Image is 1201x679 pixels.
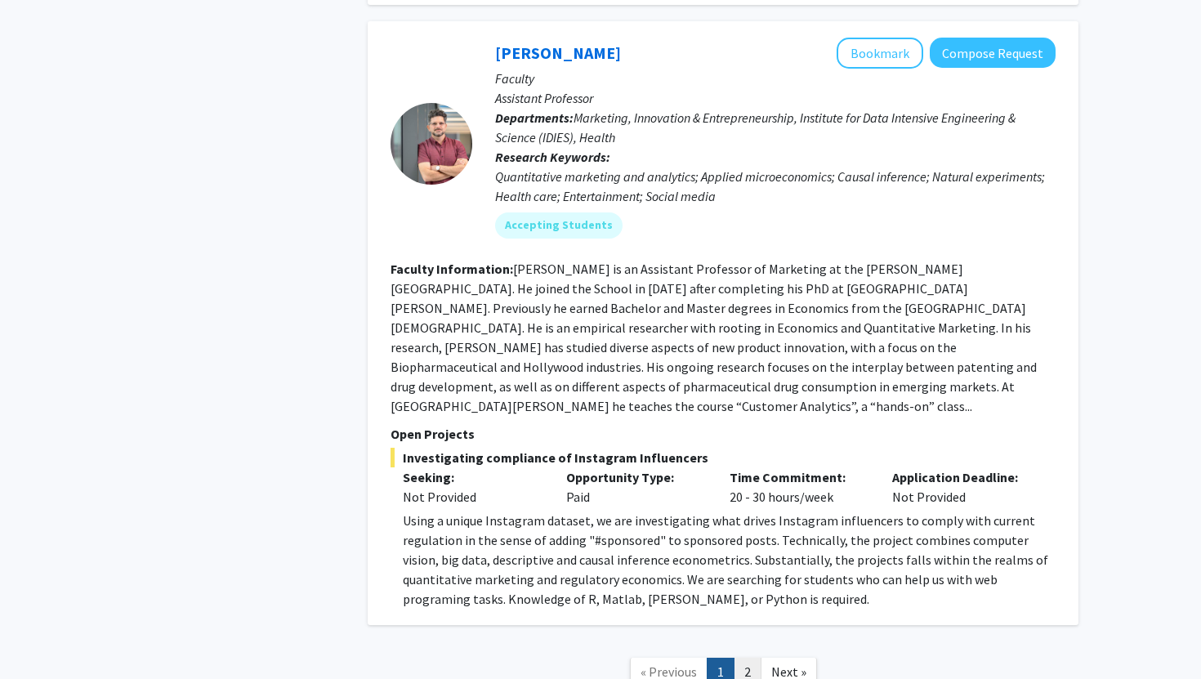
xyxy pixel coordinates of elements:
[495,149,610,165] b: Research Keywords:
[495,109,1016,145] span: Marketing, Innovation & Entrepreneurship, Institute for Data Intensive Engineering & Science (IDI...
[495,212,623,239] mat-chip: Accepting Students
[717,467,881,507] div: 20 - 30 hours/week
[403,467,542,487] p: Seeking:
[930,38,1056,68] button: Compose Request to Manuel Hermosilla
[495,167,1056,206] div: Quantitative marketing and analytics; Applied microeconomics; Causal inference; Natural experimen...
[12,605,69,667] iframe: Chat
[403,511,1056,609] div: Using a unique Instagram dataset, we are investigating what drives Instagram influencers to compl...
[391,448,1056,467] span: Investigating compliance of Instagram Influencers
[730,467,868,487] p: Time Commitment:
[495,109,574,126] b: Departments:
[403,487,542,507] div: Not Provided
[880,467,1043,507] div: Not Provided
[566,467,705,487] p: Opportunity Type:
[391,261,513,277] b: Faculty Information:
[391,424,1056,444] p: Open Projects
[391,261,1037,414] fg-read-more: [PERSON_NAME] is an Assistant Professor of Marketing at the [PERSON_NAME][GEOGRAPHIC_DATA]. He jo...
[892,467,1031,487] p: Application Deadline:
[495,69,1056,88] p: Faculty
[495,42,621,63] a: [PERSON_NAME]
[554,467,717,507] div: Paid
[495,88,1056,108] p: Assistant Professor
[837,38,923,69] button: Add Manuel Hermosilla to Bookmarks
